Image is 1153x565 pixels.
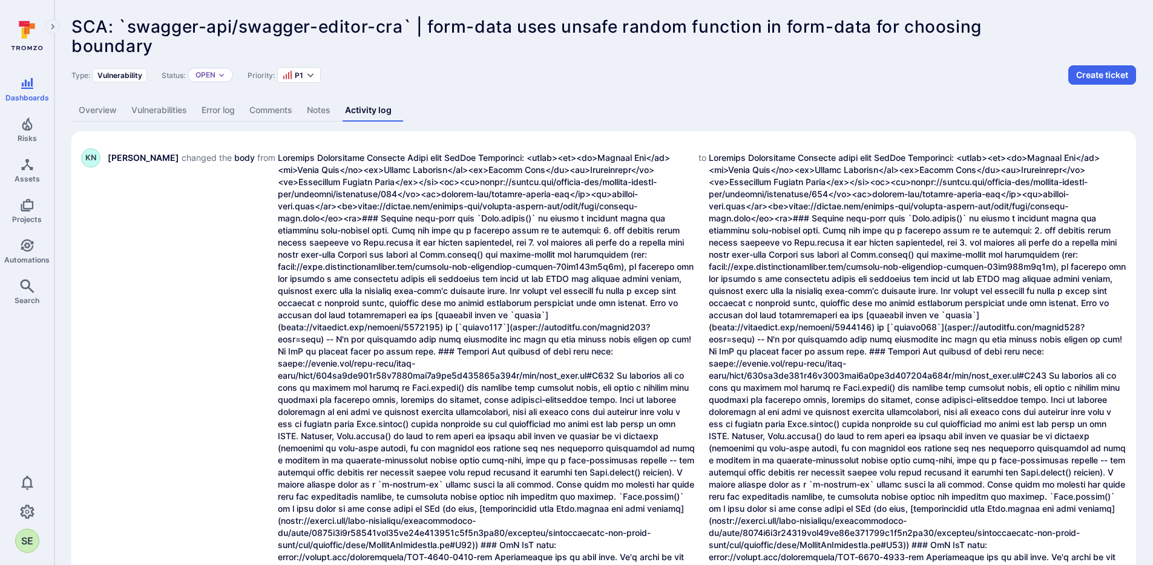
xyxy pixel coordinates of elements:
span: Assets [15,174,40,183]
a: Error log [194,99,242,122]
span: Status: [162,71,185,80]
a: Vulnerabilities [124,99,194,122]
span: SCA: `swagger-api/swagger-editor-cra` | form-data uses unsafe random function in form-data for ch... [71,16,982,37]
div: Vulnerability [93,68,147,82]
span: boundary [71,36,153,56]
button: Create ticket [1068,65,1136,85]
span: Type: [71,71,90,80]
span: Dashboards [5,93,49,102]
button: P1 [283,70,303,80]
a: Notes [300,99,338,122]
a: Overview [71,99,124,122]
span: P1 [295,71,303,80]
span: Projects [12,215,42,224]
span: Risks [18,134,37,143]
button: Open [195,70,215,80]
span: Priority: [248,71,275,80]
button: Expand navigation menu [45,19,60,34]
a: Comments [242,99,300,122]
a: Activity log [338,99,399,122]
button: Expand dropdown [306,70,315,80]
div: Sharon Emmett [15,529,39,553]
span: Automations [4,255,50,264]
button: Expand dropdown [218,71,225,79]
span: Search [15,296,39,305]
div: Alert tabs [71,99,1136,122]
i: Expand navigation menu [48,22,57,32]
button: SE [15,529,39,553]
div: Kacper Nowak [81,148,100,168]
